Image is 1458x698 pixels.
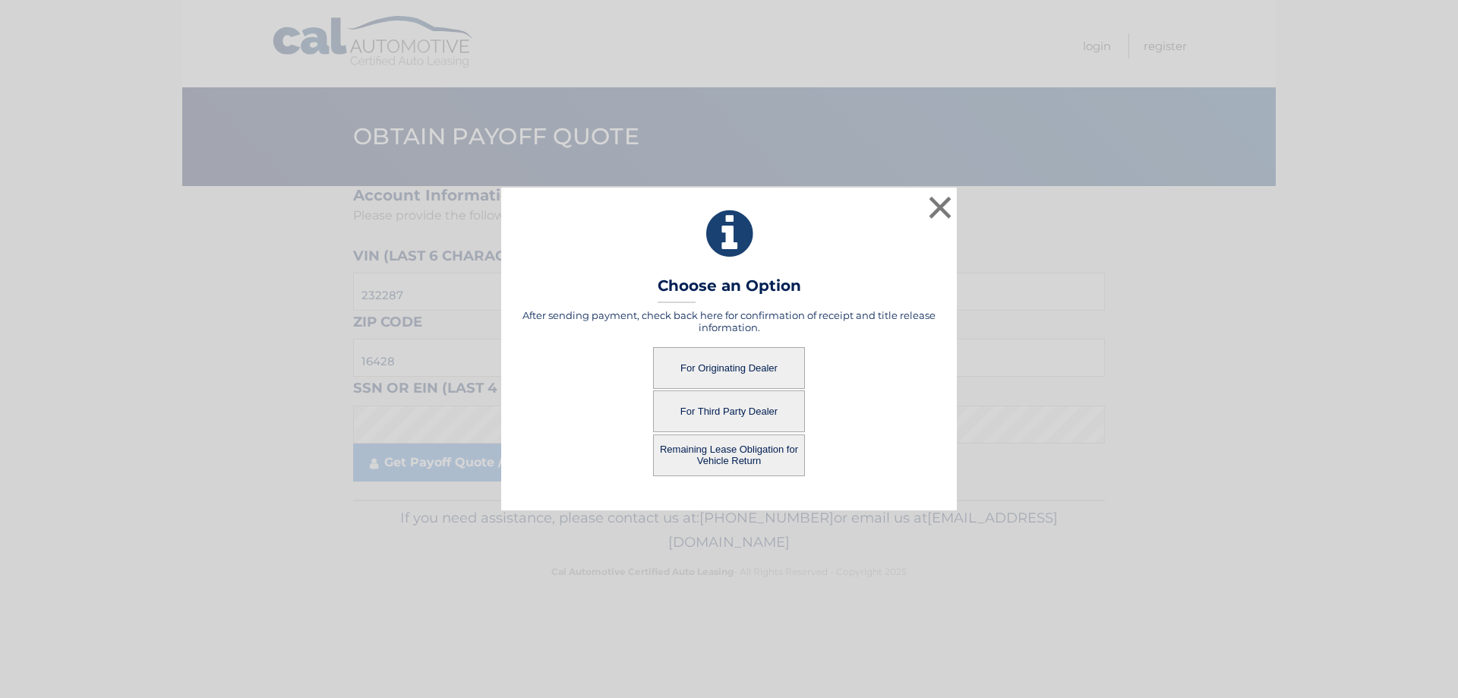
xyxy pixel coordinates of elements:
button: For Third Party Dealer [653,390,805,432]
button: Remaining Lease Obligation for Vehicle Return [653,434,805,476]
h3: Choose an Option [658,276,801,303]
button: For Originating Dealer [653,347,805,389]
h5: After sending payment, check back here for confirmation of receipt and title release information. [520,309,938,333]
button: × [925,192,955,223]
